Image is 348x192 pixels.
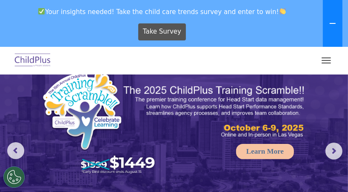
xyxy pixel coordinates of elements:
[236,144,294,159] a: Learn More
[38,8,45,14] img: ✅
[3,166,25,188] button: Cookies Settings
[138,23,186,40] a: Take Survey
[13,51,53,71] img: ChildPlus by Procare Solutions
[280,8,286,14] img: 👏
[143,24,181,39] span: Take Survey
[3,3,321,20] span: Your insights needed! Take the child care trends survey and enter to win!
